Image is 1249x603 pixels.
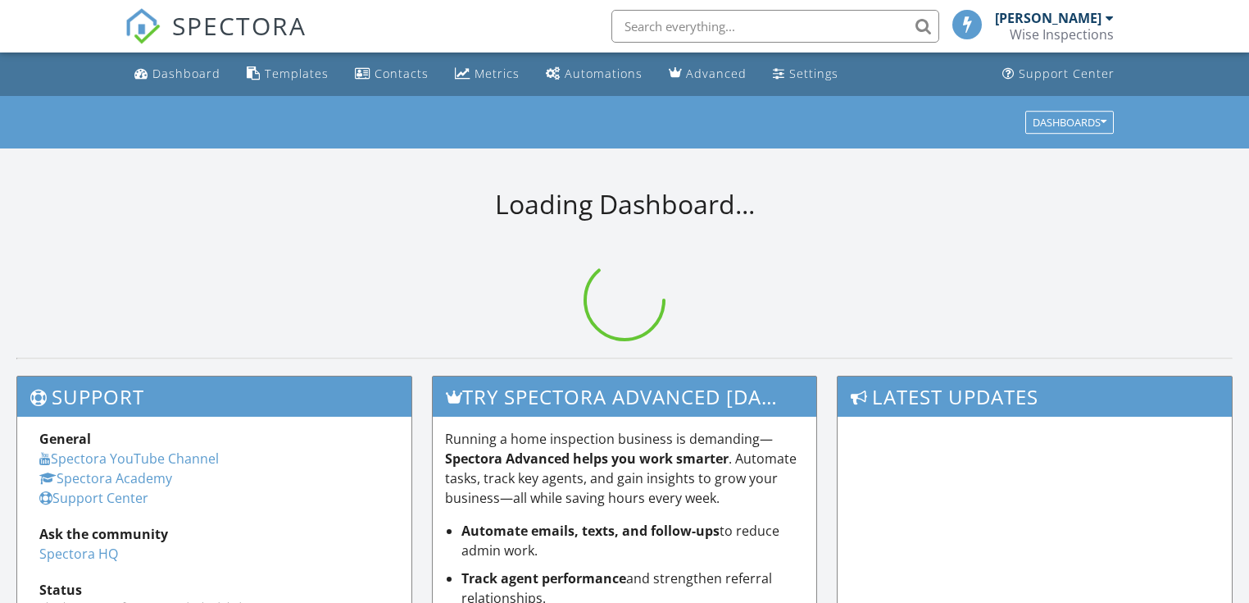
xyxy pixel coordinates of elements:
[1019,66,1115,81] div: Support Center
[445,450,729,468] strong: Spectora Advanced helps you work smarter
[125,22,307,57] a: SPECTORA
[838,377,1232,417] h3: Latest Updates
[172,8,307,43] span: SPECTORA
[611,10,939,43] input: Search everything...
[539,59,649,89] a: Automations (Basic)
[433,377,817,417] h3: Try spectora advanced [DATE]
[789,66,838,81] div: Settings
[766,59,845,89] a: Settings
[39,430,91,448] strong: General
[125,8,161,44] img: The Best Home Inspection Software - Spectora
[448,59,526,89] a: Metrics
[240,59,335,89] a: Templates
[265,66,329,81] div: Templates
[39,524,389,544] div: Ask the community
[995,10,1101,26] div: [PERSON_NAME]
[461,521,805,560] li: to reduce admin work.
[686,66,747,81] div: Advanced
[461,569,626,587] strong: Track agent performance
[996,59,1121,89] a: Support Center
[39,545,118,563] a: Spectora HQ
[39,489,148,507] a: Support Center
[461,522,720,540] strong: Automate emails, texts, and follow-ups
[39,469,172,487] a: Spectora Academy
[565,66,643,81] div: Automations
[17,377,411,417] h3: Support
[445,429,805,508] p: Running a home inspection business is demanding— . Automate tasks, track key agents, and gain ins...
[39,450,219,468] a: Spectora YouTube Channel
[662,59,753,89] a: Advanced
[152,66,220,81] div: Dashboard
[375,66,429,81] div: Contacts
[39,580,389,600] div: Status
[128,59,227,89] a: Dashboard
[1025,111,1114,134] button: Dashboards
[1010,26,1114,43] div: Wise Inspections
[1033,116,1106,128] div: Dashboards
[475,66,520,81] div: Metrics
[348,59,435,89] a: Contacts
